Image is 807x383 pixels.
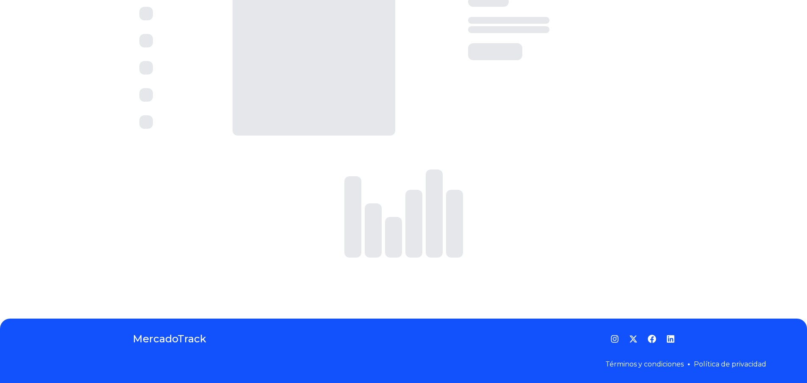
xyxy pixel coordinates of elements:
a: Twitter [629,335,638,343]
a: Política de privacidad [694,360,766,368]
a: LinkedIn [666,335,675,343]
a: Términos y condiciones [605,360,684,368]
a: Instagram [610,335,619,343]
a: Facebook [648,335,656,343]
a: MercadoTrack [133,332,206,346]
